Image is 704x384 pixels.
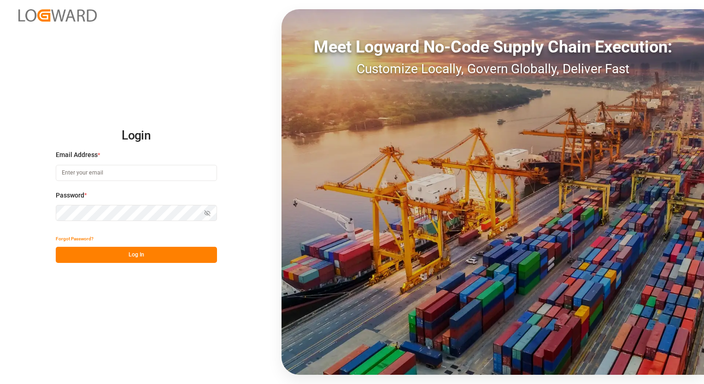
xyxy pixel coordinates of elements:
[56,121,217,151] h2: Login
[56,191,84,200] span: Password
[56,165,217,181] input: Enter your email
[56,231,94,247] button: Forgot Password?
[282,35,704,59] div: Meet Logward No-Code Supply Chain Execution:
[56,150,98,160] span: Email Address
[56,247,217,263] button: Log In
[18,9,97,22] img: Logward_new_orange.png
[282,59,704,79] div: Customize Locally, Govern Globally, Deliver Fast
